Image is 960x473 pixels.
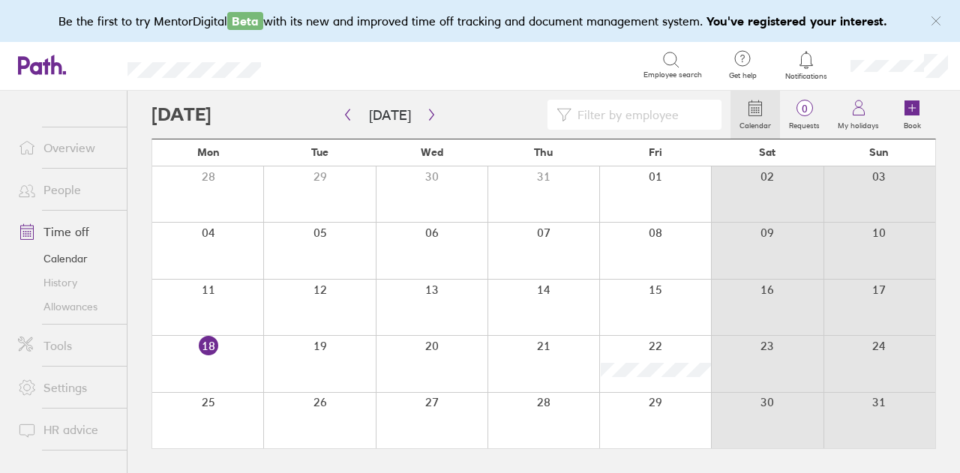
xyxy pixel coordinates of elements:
[780,117,829,130] label: Requests
[782,72,831,81] span: Notifications
[301,58,340,71] div: Search
[6,217,127,247] a: Time off
[6,415,127,445] a: HR advice
[6,271,127,295] a: History
[706,13,887,28] b: You've registered your interest.
[649,146,662,158] span: Fri
[869,146,889,158] span: Sun
[782,49,831,81] a: Notifications
[6,373,127,403] a: Settings
[357,103,423,127] button: [DATE]
[6,175,127,205] a: People
[197,146,220,158] span: Mon
[6,295,127,319] a: Allowances
[759,146,775,158] span: Sat
[730,91,780,139] a: Calendar
[227,12,263,30] span: Beta
[895,117,930,130] label: Book
[829,117,888,130] label: My holidays
[6,331,127,361] a: Tools
[730,117,780,130] label: Calendar
[829,91,888,139] a: My holidays
[571,100,712,129] input: Filter by employee
[534,146,553,158] span: Thu
[780,103,829,115] span: 0
[6,247,127,271] a: Calendar
[311,146,328,158] span: Tue
[718,71,767,80] span: Get help
[643,70,702,79] span: Employee search
[58,12,902,30] div: Be the first to try MentorDigital with its new and improved time off tracking and document manage...
[780,91,829,139] a: 0Requests
[421,146,443,158] span: Wed
[6,133,127,163] a: Overview
[888,91,936,139] a: Book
